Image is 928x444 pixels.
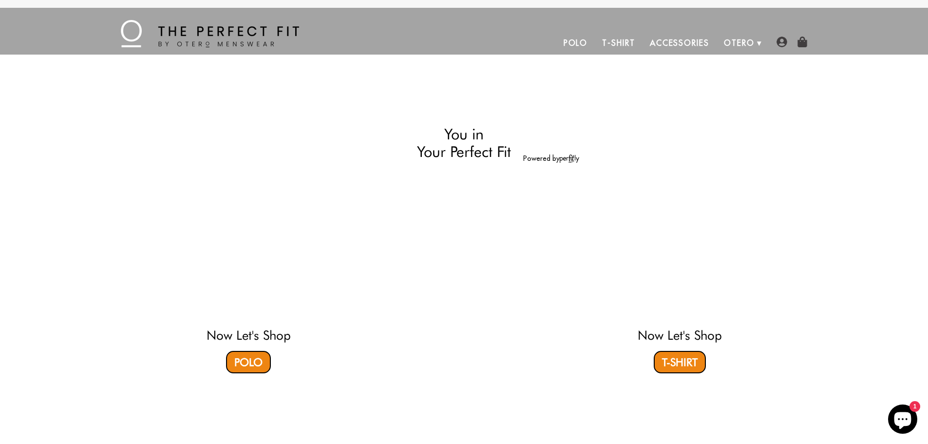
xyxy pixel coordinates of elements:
img: perfitly-logo_73ae6c82-e2e3-4a36-81b1-9e913f6ac5a1.png [560,154,579,163]
a: T-Shirt [654,351,706,373]
h2: You in Your Perfect Fit [349,125,579,161]
img: The Perfect Fit - by Otero Menswear - Logo [121,20,299,47]
a: Otero [717,31,762,55]
a: Polo [226,351,271,373]
inbox-online-store-chat: Shopify online store chat [885,405,920,436]
a: Accessories [643,31,717,55]
img: shopping-bag-icon.png [797,37,808,47]
a: Now Let's Shop [207,328,291,343]
a: T-Shirt [595,31,642,55]
a: Powered by [523,154,579,163]
a: Now Let's Shop [638,328,722,343]
img: user-account-icon.png [776,37,787,47]
a: Polo [556,31,595,55]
